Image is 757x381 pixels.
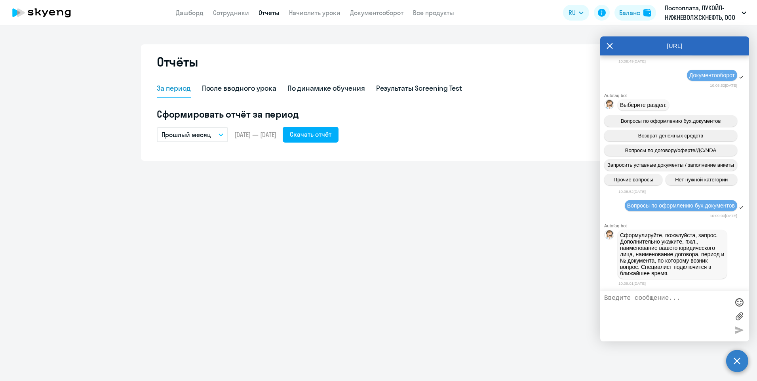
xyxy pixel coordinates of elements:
span: Запросить уставные документы / заполнение анкеты [607,162,734,168]
div: Autofaq bot [604,223,749,228]
h5: Сформировать отчёт за период [157,108,600,120]
button: Запросить уставные документы / заполнение анкеты [604,159,737,171]
div: После вводного урока [202,83,276,93]
span: Сформулируйте, пожалуйста, запрос. Дополнительно укажите, пжл., наименование вашего юридического ... [620,232,726,276]
a: Начислить уроки [289,9,340,17]
time: 10:09:01[DATE] [618,281,646,286]
a: Отчеты [259,9,280,17]
span: Возврат денежных средств [638,133,703,139]
time: 10:08:49[DATE] [618,59,646,63]
time: 10:08:52[DATE] [710,83,737,88]
a: Сотрудники [213,9,249,17]
a: Документооборот [350,9,403,17]
img: balance [643,9,651,17]
span: [DATE] — [DATE] [234,130,276,139]
button: RU [563,5,589,21]
a: Дашборд [176,9,204,17]
span: Вопросы по договору/оферте/ДС/NDA [625,147,716,153]
div: Autofaq bot [604,93,749,98]
button: Возврат денежных средств [604,130,737,141]
span: Прочие вопросы [614,177,653,183]
p: Прошлый месяц [162,130,211,139]
button: Балансbalance [614,5,656,21]
button: Нет нужной категории [666,174,737,185]
div: За период [157,83,191,93]
button: Прочие вопросы [604,174,662,185]
span: Нет нужной категории [675,177,728,183]
button: Вопросы по оформлению бух.документов [604,115,737,127]
img: bot avatar [605,230,614,242]
button: Скачать отчёт [283,127,339,143]
h2: Отчёты [157,54,198,70]
div: Результаты Screening Test [376,83,462,93]
span: RU [569,8,576,17]
button: Постоплата, ЛУКОЙЛ-НИЖНЕВОЛЖСКНЕФТЬ, ООО [661,3,750,22]
p: Постоплата, ЛУКОЙЛ-НИЖНЕВОЛЖСКНЕФТЬ, ООО [665,3,738,22]
span: Выберите раздел: [620,102,667,108]
div: Баланс [619,8,640,17]
time: 10:08:52[DATE] [618,189,646,194]
label: Лимит 10 файлов [733,310,745,322]
button: Вопросы по договору/оферте/ДС/NDA [604,145,737,156]
a: Все продукты [413,9,454,17]
span: Вопросы по оформлению бух.документов [627,202,735,209]
button: Прошлый месяц [157,127,228,142]
div: По динамике обучения [287,83,365,93]
span: Документооборот [689,72,735,78]
div: Скачать отчёт [290,130,331,139]
span: Вопросы по оформлению бух.документов [621,118,721,124]
time: 10:09:00[DATE] [710,213,737,218]
img: bot avatar [605,100,614,111]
